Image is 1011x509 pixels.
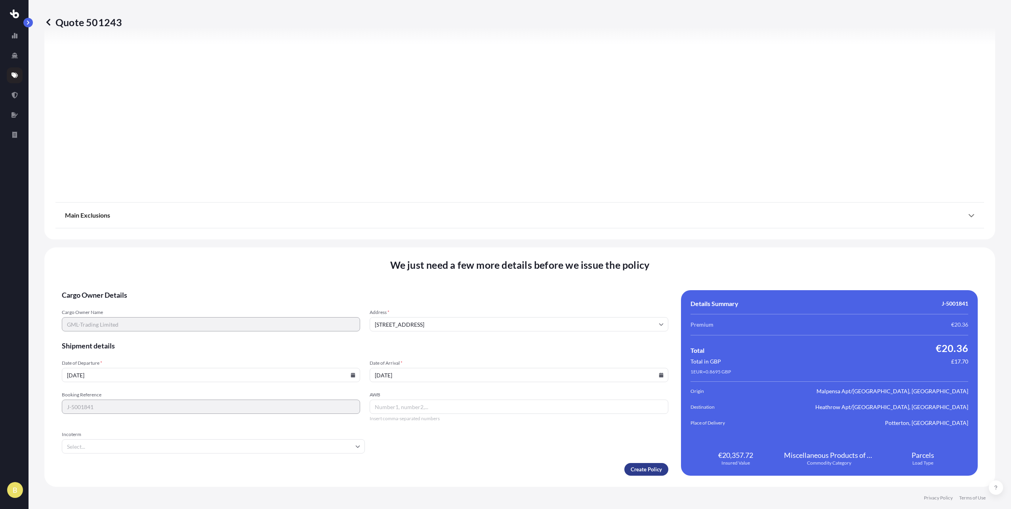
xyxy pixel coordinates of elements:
span: Premium [691,321,713,329]
span: B [13,486,17,494]
a: Terms of Use [959,495,986,501]
span: Potterton, [GEOGRAPHIC_DATA] [885,419,968,427]
input: Cargo owner address [370,317,668,331]
span: Load Type [912,460,933,466]
span: J-5001841 [942,300,968,308]
input: Number1, number2,... [370,400,668,414]
div: Main Exclusions [65,206,975,225]
span: AWB [370,392,668,398]
input: dd/mm/yyyy [370,368,668,382]
span: 1 EUR = 0.8695 GBP [691,369,731,375]
span: Shipment details [62,341,668,350]
p: Create Policy [631,465,662,473]
span: Cargo Owner Details [62,290,668,300]
span: Origin [691,387,735,395]
a: Privacy Policy [924,495,953,501]
span: Malpensa Apt/[GEOGRAPHIC_DATA], [GEOGRAPHIC_DATA] [816,387,968,395]
span: Address [370,309,668,316]
span: €20.36 [951,321,968,329]
button: Create Policy [624,463,668,476]
span: We just need a few more details before we issue the policy [390,258,650,271]
span: Commodity Category [807,460,851,466]
span: Incoterm [62,431,365,438]
span: Booking Reference [62,392,360,398]
span: £17.70 [951,358,968,365]
span: Total [691,346,704,354]
span: Cargo Owner Name [62,309,360,316]
span: Main Exclusions [65,211,110,219]
span: Heathrow Apt/[GEOGRAPHIC_DATA], [GEOGRAPHIC_DATA] [815,403,968,411]
span: Details Summary [691,300,738,308]
p: Quote 501243 [44,16,122,29]
span: Parcels [912,450,934,460]
span: Insured Value [721,460,750,466]
span: €20,357.72 [718,450,753,460]
span: Date of Departure [62,360,360,366]
span: Miscellaneous Products of Base Metal [784,450,874,460]
input: Your internal reference [62,400,360,414]
input: Select... [62,439,365,454]
span: Date of Arrival [370,360,668,366]
span: Total in GBP [691,358,721,365]
span: Destination [691,403,735,411]
span: Place of Delivery [691,419,735,427]
input: dd/mm/yyyy [62,368,360,382]
span: Insert comma-separated numbers [370,415,668,422]
span: €20.36 [936,342,968,354]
